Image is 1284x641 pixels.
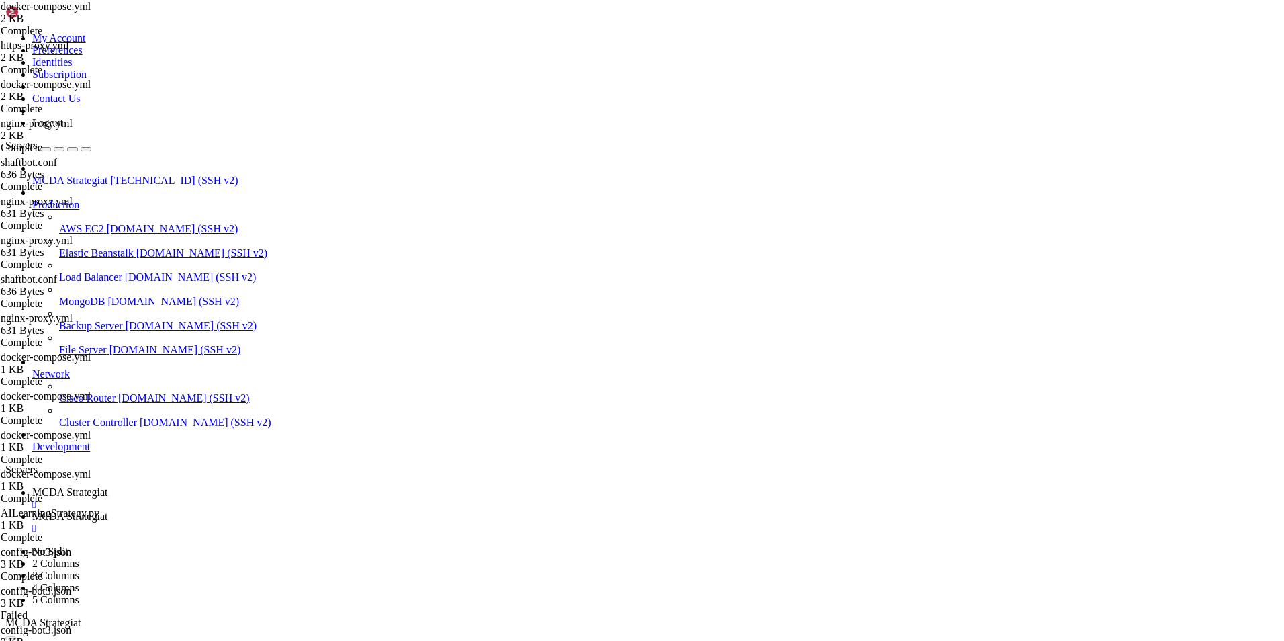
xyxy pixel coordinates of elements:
div: 1 KB [1,364,128,376]
span: docker-compose.yml [1,1,128,25]
span: docker-compose.yml [1,429,128,454]
span: nginx-proxy.yml [1,118,73,129]
div: 2 KB [1,52,128,64]
div: 2 KB [1,13,128,25]
span: docker-compose.yml [1,79,128,103]
div: Complete [1,64,128,76]
div: Complete [1,25,128,37]
span: nginx-proxy.yml [1,312,128,337]
span: docker-compose.yml [1,468,91,480]
span: nginx-proxy.yml [1,234,73,246]
div: Complete [1,570,128,583]
span: config-bot3.json [1,624,71,636]
div: 2 KB [1,130,128,142]
span: nginx-proxy.yml [1,118,128,142]
div: Failed [1,609,128,622]
span: config-bot3.json [1,546,128,570]
span: shaftbot.conf [1,273,57,285]
span: docker-compose.yml [1,390,91,402]
div: 636 Bytes [1,286,128,298]
div: 631 Bytes [1,247,128,259]
div: Complete [1,376,128,388]
span: shaftbot.conf [1,157,128,181]
div: 636 Bytes [1,169,128,181]
span: docker-compose.yml [1,429,91,441]
span: config-bot3.json [1,585,128,609]
div: Complete [1,181,128,193]
span: nginx-proxy.yml [1,234,128,259]
span: docker-compose.yml [1,351,91,363]
span: shaftbot.conf [1,273,128,298]
span: config-bot3.json [1,585,71,597]
span: https-proxy.yml [1,40,69,51]
div: 1 KB [1,441,128,454]
span: shaftbot.conf [1,157,57,168]
div: 1 KB [1,402,128,415]
span: docker-compose.yml [1,390,128,415]
div: Complete [1,298,128,310]
div: Complete [1,531,128,544]
span: AILearningStrategy.py [1,507,99,519]
div: 1 KB [1,480,128,493]
div: 631 Bytes [1,325,128,337]
div: 3 KB [1,558,128,570]
span: nginx-proxy.yml [1,196,128,220]
div: 3 KB [1,597,128,609]
div: 1 KB [1,519,128,531]
span: nginx-proxy.yml [1,196,73,207]
div: 631 Bytes [1,208,128,220]
span: docker-compose.yml [1,79,91,90]
span: config-bot3.json [1,546,71,558]
div: Complete [1,142,128,154]
span: docker-compose.yml [1,351,128,376]
div: 2 KB [1,91,128,103]
div: Complete [1,415,128,427]
span: docker-compose.yml [1,468,128,493]
div: Complete [1,259,128,271]
span: https-proxy.yml [1,40,128,64]
span: AILearningStrategy.py [1,507,128,531]
span: docker-compose.yml [1,1,91,12]
span: nginx-proxy.yml [1,312,73,324]
div: Complete [1,103,128,115]
div: Complete [1,493,128,505]
div: Complete [1,337,128,349]
div: Complete [1,220,128,232]
div: Complete [1,454,128,466]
